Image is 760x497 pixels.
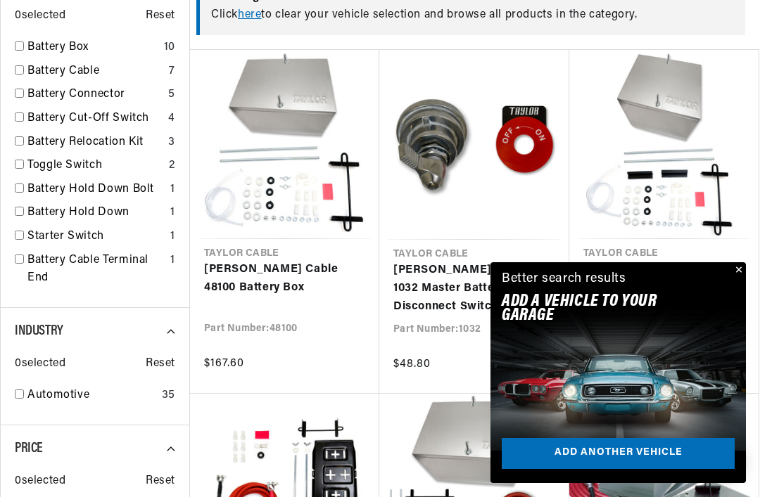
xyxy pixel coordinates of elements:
div: 35 [162,387,175,405]
span: Reset [146,7,175,25]
a: [PERSON_NAME] Cable 48100 Battery Box [204,261,365,297]
a: Battery Relocation Kit [27,134,163,152]
span: Reset [146,355,175,373]
h2: Add A VEHICLE to your garage [502,295,699,323]
button: Close [729,262,746,279]
span: 0 selected [15,7,65,25]
span: Price [15,441,43,456]
span: 0 selected [15,355,65,373]
a: Battery Connector [27,86,163,104]
div: 7 [169,63,175,81]
div: 2 [169,157,175,175]
a: Starter Switch [27,228,165,246]
span: Industry [15,324,63,338]
a: Battery Hold Down Bolt [27,181,165,199]
div: 5 [168,86,175,104]
div: 3 [168,134,175,152]
div: 4 [168,110,175,128]
a: here [238,9,261,20]
a: Battery Hold Down [27,204,165,222]
a: [PERSON_NAME] Cable 1032 Master Battery Disconnect Switch 2 post [393,262,555,316]
div: 10 [164,39,175,57]
a: Add another vehicle [502,438,735,470]
a: Battery Box [27,39,158,57]
div: 1 [170,228,175,246]
div: 1 [170,181,175,199]
a: Battery Cable Terminal End [27,252,165,288]
div: 1 [170,252,175,270]
span: Reset [146,472,175,491]
div: Better search results [502,269,626,290]
a: [PERSON_NAME] Cable 48200 200 Series Aluminum Battery Box Kit [583,261,745,315]
a: Battery Cut-Off Switch [27,110,163,128]
a: Battery Cable [27,63,163,81]
a: Automotive [27,387,156,405]
div: 1 [170,204,175,222]
span: 0 selected [15,472,65,491]
a: Toggle Switch [27,157,163,175]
